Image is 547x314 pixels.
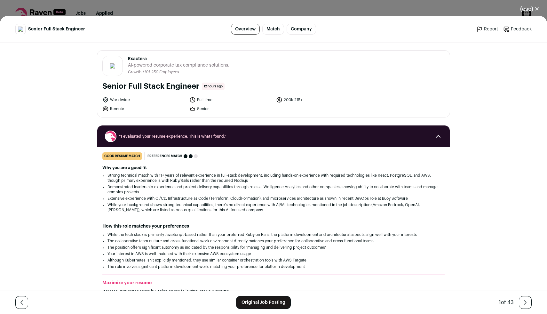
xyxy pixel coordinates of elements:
a: Match [262,24,284,35]
li: Remote [102,106,186,112]
li: Although Kubernetes isn't explicitly mentioned, they use similar container orchestration tools wi... [107,258,440,263]
li: Your interest in AWS is well-matched with their extensive AWS ecosystem usage [107,251,440,256]
span: 1 [499,300,501,305]
a: Company [287,24,316,35]
span: “I evaluated your resume experience. This is what I found.” [119,134,428,139]
div: of 43 [499,299,514,306]
span: Senior Full Stack Engineer [28,26,85,32]
a: Original Job Posting [236,296,291,309]
button: Close modal [512,2,547,16]
li: The collaborative team culture and cross-functional work environment directly matches your prefer... [107,238,440,244]
h2: How this role matches your preferences [102,223,445,229]
h1: Senior Full Stack Engineer [102,81,199,92]
div: good resume match [102,152,142,160]
li: The role involves significant platform development work, matching your preference for platform de... [107,264,440,269]
span: 101-250 Employees [144,70,179,74]
li: 200k-215k [276,97,359,103]
h2: Maximize your resume [102,280,445,286]
span: 12 hours ago [202,83,225,90]
span: AI-powered corporate tax compliance solutions. [128,62,229,68]
li: While the tech stack is primarily JavaScript-based rather than your preferred Ruby on Rails, the ... [107,232,440,237]
h2: Why you are a good fit [102,165,445,170]
li: Growth [128,70,143,75]
li: Extensive experience with CI/CD, Infrastructure as Code (Terraform, CloudFormation), and microser... [107,196,440,201]
li: / [143,70,179,75]
li: The position offers significant autonomy as indicated by the responsibility for 'managing and del... [107,245,440,250]
li: Demonstrated leadership experience and project delivery capabilities through roles at Welligence ... [107,184,440,195]
span: Exactera [128,56,229,62]
a: Feedback [503,26,532,32]
a: Report [476,26,498,32]
li: While your background shows strong technical capabilities, there's no direct experience with AI/M... [107,202,440,213]
li: Strong technical match with 11+ years of relevant experience in full-stack development, including... [107,173,440,183]
li: Senior [189,106,273,112]
li: Full time [189,97,273,103]
span: Preferences match [147,153,182,159]
img: bf011f9890f908dd5c39c394ae6590587ce80d6eb7266e72b4b1425e9dda4310.svg [110,63,115,68]
p: Increase your match score by including the following into your resume [102,289,445,294]
img: bf011f9890f908dd5c39c394ae6590587ce80d6eb7266e72b4b1425e9dda4310.svg [18,27,23,32]
a: Overview [231,24,260,35]
li: Worldwide [102,97,186,103]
